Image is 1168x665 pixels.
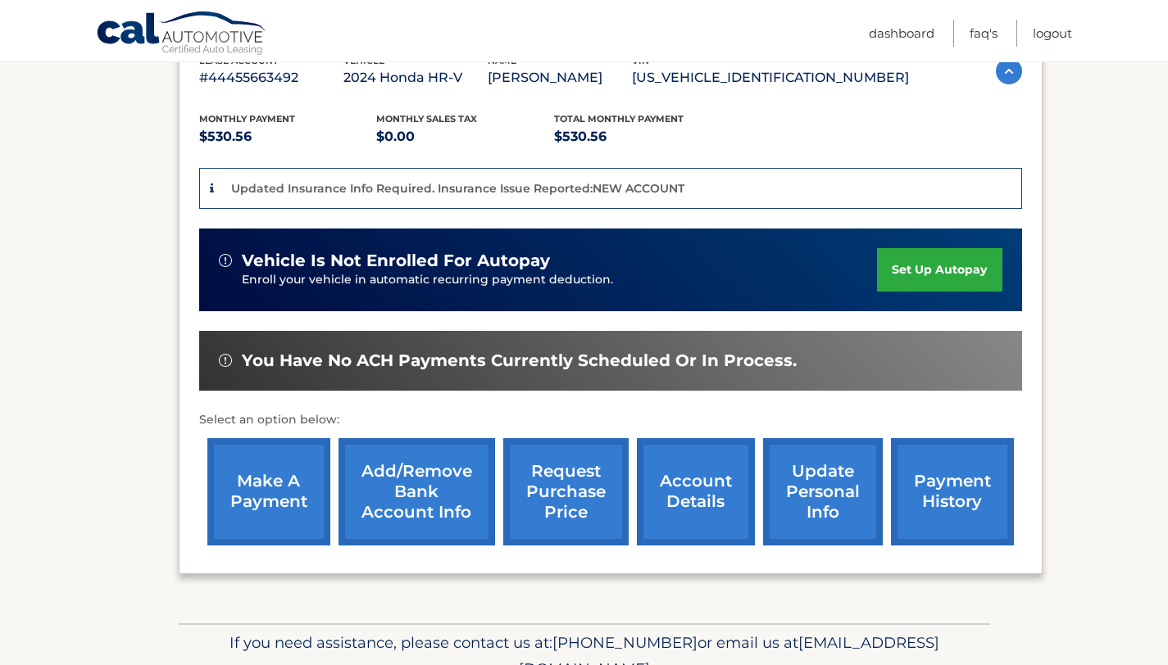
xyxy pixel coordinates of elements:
a: payment history [891,438,1014,545]
a: update personal info [763,438,883,545]
p: [US_VEHICLE_IDENTIFICATION_NUMBER] [632,66,909,89]
p: Updated Insurance Info Required. Insurance Issue Reported:NEW ACCOUNT [231,181,684,196]
a: make a payment [207,438,330,545]
p: Select an option below: [199,410,1022,430]
a: Add/Remove bank account info [339,438,495,545]
img: alert-white.svg [219,354,232,367]
p: Enroll your vehicle in automatic recurring payment deduction. [242,271,878,289]
img: accordion-active.svg [996,58,1022,84]
p: $530.56 [554,125,732,148]
span: vehicle is not enrolled for autopay [242,251,550,271]
a: account details [637,438,755,545]
span: Monthly sales Tax [376,113,477,124]
p: $0.00 [376,125,554,148]
p: [PERSON_NAME] [488,66,632,89]
a: Dashboard [869,20,934,47]
a: Logout [1033,20,1072,47]
a: FAQ's [970,20,998,47]
span: You have no ACH payments currently scheduled or in process. [242,351,797,371]
p: $530.56 [199,125,377,148]
img: alert-white.svg [219,254,232,267]
a: set up autopay [877,248,1002,292]
a: Cal Automotive [96,11,268,58]
span: Total Monthly Payment [554,113,684,124]
p: 2024 Honda HR-V [343,66,488,89]
a: request purchase price [503,438,629,545]
span: [PHONE_NUMBER] [552,633,698,652]
span: Monthly Payment [199,113,295,124]
p: #44455663492 [199,66,343,89]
